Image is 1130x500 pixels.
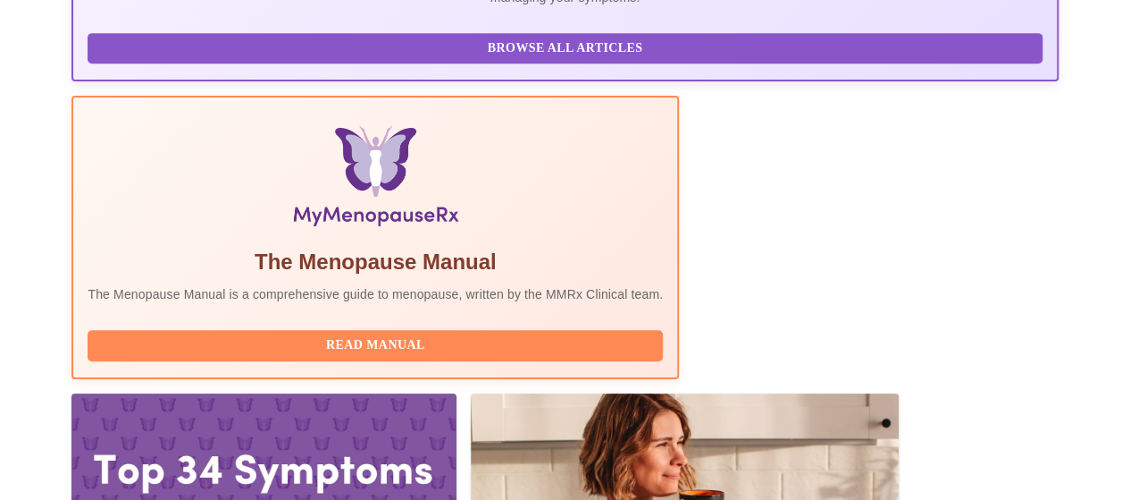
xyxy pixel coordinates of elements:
a: Browse All Articles [88,39,1046,55]
h5: The Menopause Manual [88,248,663,276]
span: Read Manual [105,335,645,357]
span: Browse All Articles [105,38,1024,60]
a: Read Manual [88,336,667,352]
button: Read Manual [88,330,663,361]
button: Browse All Articles [88,33,1042,64]
img: Menopause Manual [180,126,572,233]
p: The Menopause Manual is a comprehensive guide to menopause, written by the MMRx Clinical team. [88,285,663,303]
